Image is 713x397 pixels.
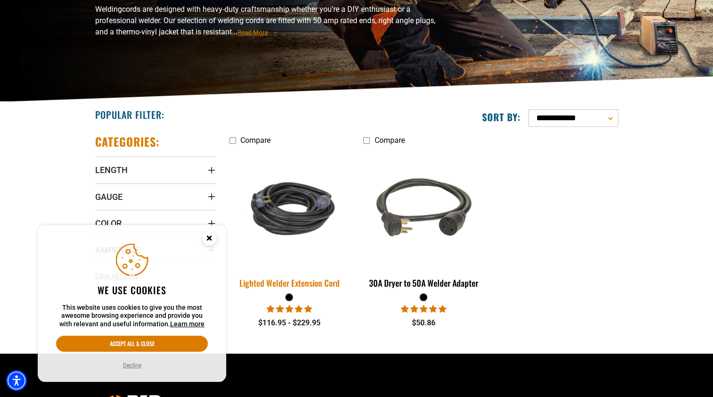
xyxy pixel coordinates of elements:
[6,370,27,391] div: Accessibility Menu
[95,134,160,149] h2: Categories:
[401,305,446,314] span: 5.00 stars
[95,183,215,210] summary: Gauge
[95,108,164,121] h2: Popular Filter:
[229,149,350,293] a: black Lighted Welder Extension Cord
[95,210,215,236] summary: Color
[374,136,404,145] span: Compare
[95,4,439,38] p: Welding
[363,149,484,293] a: black 30A Dryer to 50A Welder Adapter
[482,111,521,123] label: Sort by:
[95,5,435,36] span: cords are designed with heavy-duty craftsmanship whether you’re a DIY enthusiast or a professiona...
[363,317,484,329] div: $50.86
[120,361,144,370] button: Decline
[223,168,355,249] img: black
[238,29,268,36] span: Read More
[95,165,128,175] span: Length
[95,157,215,183] summary: Length
[170,320,205,328] a: This website uses cookies to give you the most awesome browsing experience and provide you with r...
[267,305,312,314] span: 5.00 stars
[192,225,226,254] button: Close this option
[56,336,208,352] button: Accept all & close
[240,136,270,145] span: Compare
[95,191,123,202] span: Gauge
[364,154,483,263] img: black
[38,225,226,382] aside: Cookie Consent
[229,279,350,287] div: Lighted Welder Extension Cord
[56,304,208,329] p: This website uses cookies to give you the most awesome browsing experience and provide you with r...
[229,317,350,329] div: $116.95 - $229.95
[56,284,208,296] h2: We use cookies
[95,218,122,229] span: Color
[363,279,484,287] div: 30A Dryer to 50A Welder Adapter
